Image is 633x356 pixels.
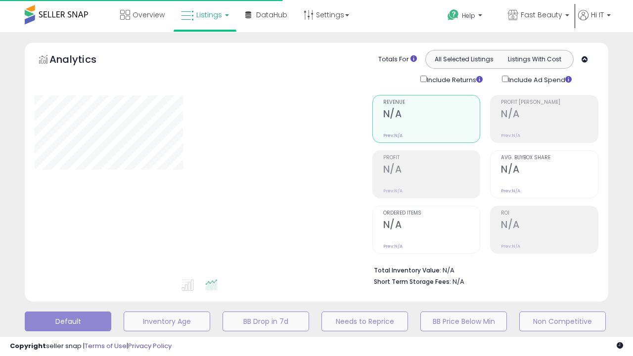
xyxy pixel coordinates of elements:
[383,155,480,161] span: Profit
[440,1,499,32] a: Help
[383,211,480,216] span: Ordered Items
[85,341,127,351] a: Terms of Use
[374,277,451,286] b: Short Term Storage Fees:
[378,55,417,64] div: Totals For
[383,133,403,138] small: Prev: N/A
[383,108,480,122] h2: N/A
[49,52,116,69] h5: Analytics
[413,74,495,85] div: Include Returns
[578,10,611,32] a: Hi IT
[447,9,459,21] i: Get Help
[501,133,520,138] small: Prev: N/A
[133,10,165,20] span: Overview
[383,188,403,194] small: Prev: N/A
[501,155,598,161] span: Avg. Buybox Share
[383,164,480,177] h2: N/A
[501,100,598,105] span: Profit [PERSON_NAME]
[374,264,591,275] li: N/A
[256,10,287,20] span: DataHub
[420,311,507,331] button: BB Price Below Min
[321,311,408,331] button: Needs to Reprice
[196,10,222,20] span: Listings
[10,341,46,351] strong: Copyright
[428,53,499,66] button: All Selected Listings
[223,311,309,331] button: BB Drop in 7d
[501,188,520,194] small: Prev: N/A
[501,108,598,122] h2: N/A
[521,10,562,20] span: Fast Beauty
[591,10,604,20] span: Hi IT
[501,164,598,177] h2: N/A
[383,219,480,232] h2: N/A
[501,243,520,249] small: Prev: N/A
[501,211,598,216] span: ROI
[452,277,464,286] span: N/A
[499,53,570,66] button: Listings With Cost
[128,341,172,351] a: Privacy Policy
[383,100,480,105] span: Revenue
[10,342,172,351] div: seller snap | |
[25,311,111,331] button: Default
[374,266,441,274] b: Total Inventory Value:
[124,311,210,331] button: Inventory Age
[519,311,606,331] button: Non Competitive
[501,219,598,232] h2: N/A
[383,243,403,249] small: Prev: N/A
[495,74,588,85] div: Include Ad Spend
[462,11,475,20] span: Help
